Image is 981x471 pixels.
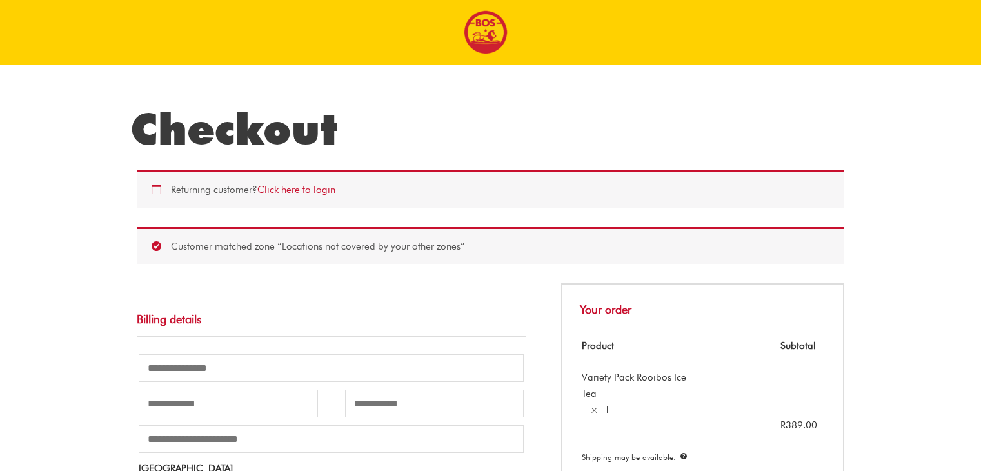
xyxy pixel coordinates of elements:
[464,10,508,54] img: BOS logo finals-200px
[257,184,335,195] a: Click here to login
[561,283,844,328] h3: Your order
[137,227,844,265] div: Customer matched zone “Locations not covered by your other zones”
[137,170,844,208] div: Returning customer?
[137,299,526,336] h3: Billing details
[130,103,851,155] h1: Checkout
